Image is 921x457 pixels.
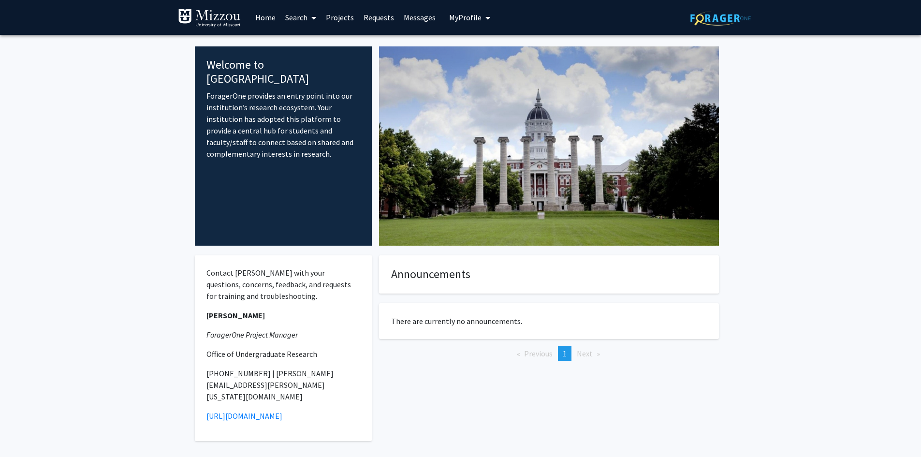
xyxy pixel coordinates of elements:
[379,346,719,361] ul: Pagination
[206,267,361,302] p: Contact [PERSON_NAME] with your questions, concerns, feedback, and requests for training and trou...
[206,90,361,160] p: ForagerOne provides an entry point into our institution’s research ecosystem. Your institution ha...
[206,330,298,339] em: ForagerOne Project Manager
[449,13,482,22] span: My Profile
[206,310,265,320] strong: [PERSON_NAME]
[7,413,41,450] iframe: Chat
[379,46,719,246] img: Cover Image
[206,348,361,360] p: Office of Undergraduate Research
[206,411,282,421] a: [URL][DOMAIN_NAME]
[206,58,361,86] h4: Welcome to [GEOGRAPHIC_DATA]
[206,368,361,402] p: [PHONE_NUMBER] | [PERSON_NAME][EMAIL_ADDRESS][PERSON_NAME][US_STATE][DOMAIN_NAME]
[524,349,553,358] span: Previous
[690,11,751,26] img: ForagerOne Logo
[391,267,707,281] h4: Announcements
[563,349,567,358] span: 1
[321,0,359,34] a: Projects
[399,0,440,34] a: Messages
[391,315,707,327] p: There are currently no announcements.
[178,9,241,28] img: University of Missouri Logo
[280,0,321,34] a: Search
[250,0,280,34] a: Home
[359,0,399,34] a: Requests
[577,349,593,358] span: Next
